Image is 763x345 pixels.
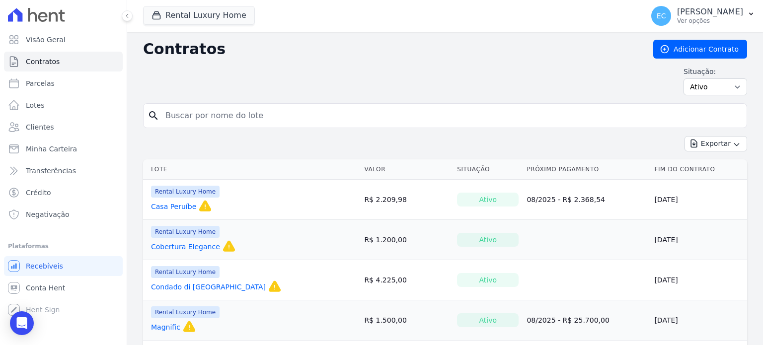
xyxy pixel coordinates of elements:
th: Fim do Contrato [650,159,747,180]
p: Ver opções [677,17,743,25]
button: Exportar [685,136,747,151]
a: Visão Geral [4,30,123,50]
td: R$ 4.225,00 [360,260,453,300]
span: Clientes [26,122,54,132]
span: Parcelas [26,78,55,88]
div: Ativo [457,233,519,247]
a: Magnific [151,322,180,332]
a: Cobertura Elegance [151,242,220,252]
th: Próximo Pagamento [523,159,650,180]
p: [PERSON_NAME] [677,7,743,17]
td: [DATE] [650,300,747,341]
a: 08/2025 - R$ 25.700,00 [527,316,609,324]
a: Adicionar Contrato [653,40,747,59]
span: Contratos [26,57,60,67]
input: Buscar por nome do lote [159,106,743,126]
th: Valor [360,159,453,180]
div: Open Intercom Messenger [10,311,34,335]
div: Ativo [457,273,519,287]
th: Lote [143,159,360,180]
div: Ativo [457,313,519,327]
span: Minha Carteira [26,144,77,154]
a: Casa Peruíbe [151,202,196,211]
span: Negativação [26,209,70,219]
span: Transferências [26,166,76,176]
td: [DATE] [650,260,747,300]
td: R$ 1.500,00 [360,300,453,341]
span: EC [657,12,666,19]
a: Parcelas [4,73,123,93]
span: Conta Hent [26,283,65,293]
span: Lotes [26,100,45,110]
a: Conta Hent [4,278,123,298]
a: Transferências [4,161,123,181]
span: Rental Luxury Home [151,306,220,318]
span: Rental Luxury Home [151,186,220,198]
div: Plataformas [8,240,119,252]
div: Ativo [457,193,519,207]
button: EC [PERSON_NAME] Ver opções [643,2,763,30]
h2: Contratos [143,40,637,58]
i: search [148,110,159,122]
a: Contratos [4,52,123,71]
a: 08/2025 - R$ 2.368,54 [527,196,605,204]
th: Situação [453,159,523,180]
a: Lotes [4,95,123,115]
span: Rental Luxury Home [151,226,220,238]
td: [DATE] [650,180,747,220]
a: Negativação [4,205,123,224]
a: Clientes [4,117,123,137]
a: Recebíveis [4,256,123,276]
span: Rental Luxury Home [151,266,220,278]
button: Rental Luxury Home [143,6,255,25]
a: Condado di [GEOGRAPHIC_DATA] [151,282,266,292]
span: Crédito [26,188,51,198]
td: R$ 1.200,00 [360,220,453,260]
td: R$ 2.209,98 [360,180,453,220]
span: Visão Geral [26,35,66,45]
a: Minha Carteira [4,139,123,159]
span: Recebíveis [26,261,63,271]
a: Crédito [4,183,123,203]
td: [DATE] [650,220,747,260]
label: Situação: [684,67,747,76]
